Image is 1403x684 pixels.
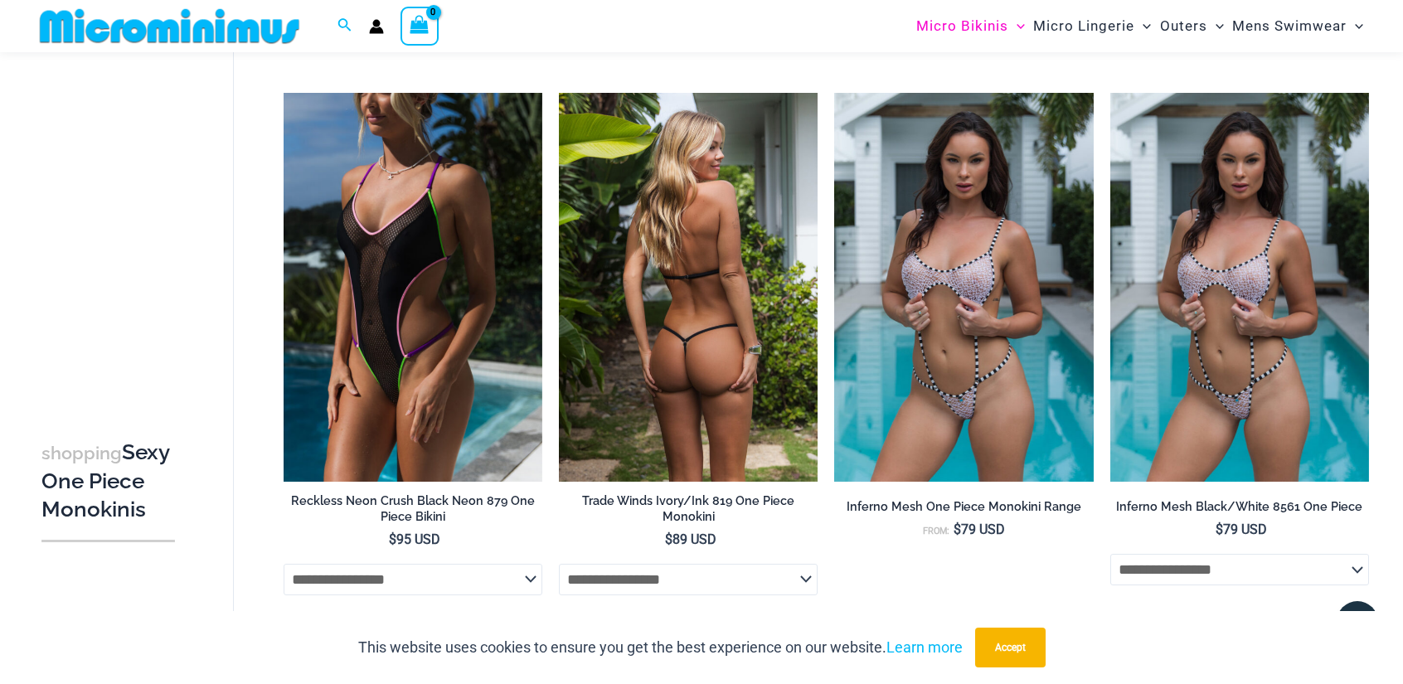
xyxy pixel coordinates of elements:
[1160,5,1207,47] span: Outers
[834,93,1093,481] a: Inferno Mesh Black White 8561 One Piece 05Inferno Mesh Olive Fuchsia 8561 One Piece 03Inferno Mes...
[665,531,672,547] span: $
[33,7,306,45] img: MM SHOP LOGO FLAT
[337,16,352,36] a: Search icon link
[559,93,818,481] img: Trade Winds IvoryInk 819 One Piece 03
[886,638,963,656] a: Learn more
[834,499,1093,521] a: Inferno Mesh One Piece Monokini Range
[389,531,440,547] bdi: 95 USD
[1156,5,1228,47] a: OutersMenu ToggleMenu Toggle
[916,5,1008,47] span: Micro Bikinis
[1216,521,1223,537] span: $
[912,5,1029,47] a: Micro BikinisMenu ToggleMenu Toggle
[1008,5,1025,47] span: Menu Toggle
[923,526,949,536] span: From:
[284,493,542,531] a: Reckless Neon Crush Black Neon 879 One Piece Bikini
[369,19,384,34] a: Account icon link
[910,2,1370,50] nav: Site Navigation
[559,493,818,531] a: Trade Winds Ivory/Ink 819 One Piece Monokini
[559,493,818,524] h2: Trade Winds Ivory/Ink 819 One Piece Monokini
[41,56,191,387] iframe: TrustedSite Certified
[559,93,818,481] a: Trade Winds IvoryInk 819 One Piece 06Trade Winds IvoryInk 819 One Piece 03Trade Winds IvoryInk 81...
[1029,5,1155,47] a: Micro LingerieMenu ToggleMenu Toggle
[41,443,122,463] span: shopping
[401,7,439,45] a: View Shopping Cart, empty
[389,531,396,547] span: $
[834,499,1093,515] h2: Inferno Mesh One Piece Monokini Range
[834,93,1093,481] img: Inferno Mesh Black White 8561 One Piece 05
[284,493,542,524] h2: Reckless Neon Crush Black Neon 879 One Piece Bikini
[1110,93,1369,481] a: Inferno Mesh Black White 8561 One Piece 05Inferno Mesh Black White 8561 One Piece 08Inferno Mesh ...
[41,439,175,523] h3: Sexy One Piece Monokinis
[1232,5,1347,47] span: Mens Swimwear
[665,531,716,547] bdi: 89 USD
[1228,5,1367,47] a: Mens SwimwearMenu ToggleMenu Toggle
[284,93,542,481] a: Reckless Neon Crush Black Neon 879 One Piece 01Reckless Neon Crush Black Neon 879 One Piece 09Rec...
[954,521,1005,537] bdi: 79 USD
[358,635,963,660] p: This website uses cookies to ensure you get the best experience on our website.
[975,628,1046,667] button: Accept
[1110,499,1369,515] h2: Inferno Mesh Black/White 8561 One Piece
[1347,5,1363,47] span: Menu Toggle
[1134,5,1151,47] span: Menu Toggle
[954,521,961,537] span: $
[1207,5,1224,47] span: Menu Toggle
[1033,5,1134,47] span: Micro Lingerie
[284,93,542,481] img: Reckless Neon Crush Black Neon 879 One Piece 01
[1216,521,1267,537] bdi: 79 USD
[1110,93,1369,481] img: Inferno Mesh Black White 8561 One Piece 05
[1110,499,1369,521] a: Inferno Mesh Black/White 8561 One Piece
